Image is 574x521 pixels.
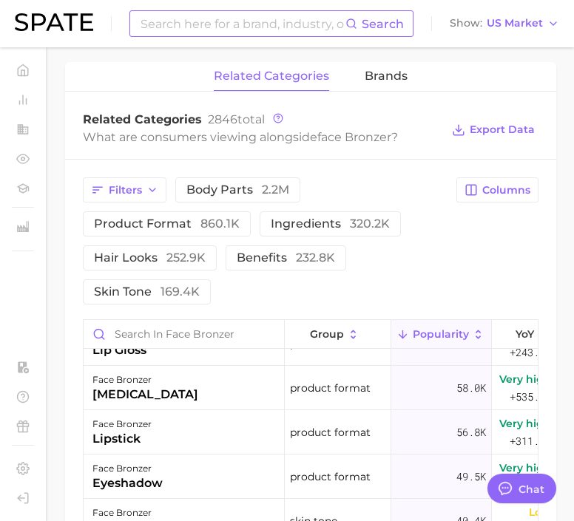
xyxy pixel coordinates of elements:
[94,252,206,264] span: hair looks
[208,112,265,126] span: total
[200,217,240,231] span: 860.1k
[290,379,371,397] span: product format
[456,423,486,441] span: 56.8k
[15,13,93,31] img: SPATE
[510,432,551,450] span: +311.3%
[413,328,469,340] span: Popularity
[83,127,441,147] div: What are consumers viewing alongside ?
[92,372,198,389] div: face bronzer
[262,183,289,197] span: 2.2m
[290,423,371,441] span: product format
[92,460,163,478] div: face bronzer
[510,344,551,361] span: +243.0%
[271,218,390,230] span: ingredients
[161,285,200,299] span: 169.4k
[290,468,371,486] span: product format
[109,184,142,197] span: Filters
[450,19,482,27] span: Show
[139,11,345,36] input: Search here for a brand, industry, or ingredient
[12,487,34,509] a: Log out. Currently logged in with e-mail emilykwon@gmail.com.
[92,431,152,449] div: lipstick
[92,475,163,493] div: eyeshadow
[166,251,206,265] span: 252.9k
[529,503,551,521] span: Low
[365,69,408,83] span: brands
[499,415,551,432] span: Very high
[84,320,284,348] input: Search in face bronzer
[94,286,200,298] span: skin tone
[94,218,240,230] span: product format
[83,112,202,126] span: Related Categories
[310,328,344,340] span: group
[362,17,404,31] span: Search
[456,177,538,202] button: Columns
[92,342,152,360] div: lip gloss
[317,130,391,144] span: face bronzer
[446,14,563,33] button: ShowUS Market
[208,112,237,126] span: 2846
[456,468,486,486] span: 49.5k
[237,252,335,264] span: benefits
[391,320,492,349] button: Popularity
[516,328,534,340] span: YoY
[487,19,543,27] span: US Market
[92,387,198,404] div: [MEDICAL_DATA]
[92,416,152,434] div: face bronzer
[83,177,166,202] button: Filters
[510,388,551,406] span: +535.6%
[499,370,551,388] span: Very high
[285,320,391,349] button: group
[296,251,335,265] span: 232.8k
[448,120,538,140] button: Export Data
[456,379,486,397] span: 58.0k
[470,123,535,136] span: Export Data
[492,320,557,349] button: YoY
[214,69,329,83] span: related categories
[499,459,551,477] span: Very high
[350,217,390,231] span: 320.2k
[186,184,289,196] span: body parts
[482,184,530,197] span: Columns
